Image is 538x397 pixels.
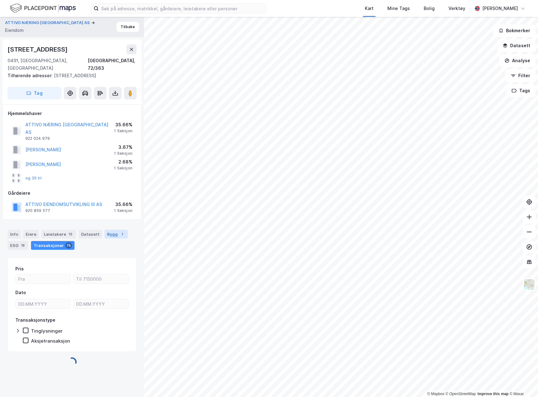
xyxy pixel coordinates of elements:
div: Pris [15,265,24,273]
img: spinner.a6d8c91a73a9ac5275cf975e30b51cfb.svg [67,357,77,367]
button: ATTIVO NÆRING [GEOGRAPHIC_DATA] AS [5,20,91,26]
div: 75 [65,242,72,249]
div: 35.66% [114,121,132,128]
div: 13 [67,231,74,237]
img: Z [523,279,535,290]
input: Til 7150000 [74,274,128,284]
a: Mapbox [427,392,444,396]
div: 922 024 979 [25,136,50,141]
div: 920 859 577 [25,208,50,213]
input: Fra [16,274,70,284]
a: OpenStreetMap [446,392,476,396]
button: Filter [505,69,535,82]
input: DD.MM.YYYY [74,299,128,309]
div: 1 Seksjon [114,151,132,156]
input: DD.MM.YYYY [16,299,70,309]
input: Søk på adresse, matrikkel, gårdeiere, leietakere eller personer [99,4,266,13]
a: Improve this map [478,392,509,396]
div: Transaksjoner [31,241,75,250]
div: Mine Tags [387,5,410,12]
button: Tag [8,87,61,99]
div: 0491, [GEOGRAPHIC_DATA], [GEOGRAPHIC_DATA] [8,57,88,72]
div: [STREET_ADDRESS] [8,72,132,79]
div: Aksjetransaksjon [31,338,70,344]
div: Eiendom [5,27,24,34]
div: Dato [15,289,26,296]
img: logo.f888ab2527a4732fd821a326f86c7f29.svg [10,3,76,14]
div: 18 [20,242,26,249]
div: Bolig [424,5,435,12]
div: Kontrollprogram for chat [507,367,538,397]
div: 1 Seksjon [114,208,132,213]
div: Verktøy [448,5,465,12]
div: Info [8,230,21,239]
span: Tilhørende adresser: [8,73,54,78]
div: Tinglysninger [31,328,63,334]
div: Transaksjonstype [15,316,55,324]
div: Leietakere [41,230,76,239]
button: Bokmerker [493,24,535,37]
div: 1 Seksjon [114,166,132,171]
button: Analyse [499,54,535,67]
div: 2.68% [114,158,132,166]
div: ESG [8,241,28,250]
div: 3.67% [114,143,132,151]
iframe: Chat Widget [507,367,538,397]
button: Tilbake [116,22,139,32]
div: 1 Seksjon [114,128,132,133]
div: Datasett [79,230,102,239]
div: Hjemmelshaver [8,110,136,117]
div: 35.66% [114,201,132,208]
div: Gårdeiere [8,189,136,197]
div: [STREET_ADDRESS] [8,44,69,54]
div: [GEOGRAPHIC_DATA], 72/363 [88,57,137,72]
div: [PERSON_NAME] [482,5,518,12]
button: Tags [506,84,535,97]
div: Kart [365,5,374,12]
div: Eiere [23,230,39,239]
button: Datasett [497,39,535,52]
div: Bygg [105,230,128,239]
div: 1 [119,231,125,237]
